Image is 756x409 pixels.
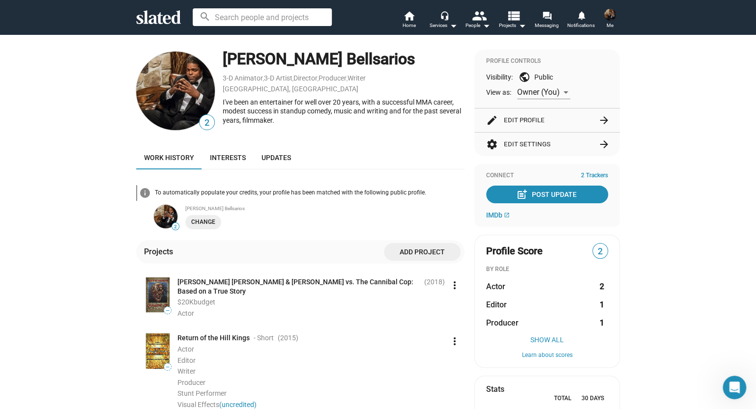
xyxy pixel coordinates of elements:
[472,8,486,23] mat-icon: people
[223,85,358,93] a: [GEOGRAPHIC_DATA], [GEOGRAPHIC_DATA]
[449,335,461,347] mat-icon: more_vert
[146,333,170,368] img: Poster: Return of the Hill Kings
[578,395,608,403] div: 30 Days
[139,187,151,199] mat-icon: info
[486,384,504,394] mat-card-title: Stats
[486,71,608,83] div: Visibility: Public
[504,212,510,218] mat-icon: open_in_new
[593,245,608,258] span: 2
[193,8,332,26] input: Search people and projects
[598,114,610,126] mat-icon: arrow_forward
[318,76,319,82] span: ,
[567,20,595,31] span: Notifications
[486,88,511,97] span: View as:
[347,76,348,82] span: ,
[293,74,318,82] a: Director
[516,189,528,200] mat-icon: post_add
[177,298,194,306] span: $20K
[576,10,585,20] mat-icon: notifications
[177,389,227,397] span: Stunt Performer
[486,266,608,273] div: BY ROLE
[598,7,622,32] button: Lamont BellsariosMe
[177,333,250,343] span: Return of the Hill Kings
[177,345,194,353] span: Actor
[136,146,202,169] a: Work history
[424,277,445,287] span: (2018 )
[194,298,215,306] span: budget
[177,379,205,386] span: Producer
[146,277,170,312] img: Poster: Dick Johnson & Tommygun vs. The Cannibal Cop: Based on a True Story
[392,243,453,261] span: Add project
[465,20,490,31] div: People
[519,71,530,83] mat-icon: public
[461,10,495,31] button: People
[202,146,254,169] a: Interests
[440,11,449,20] mat-icon: headset_mic
[177,277,420,296] span: [PERSON_NAME] [PERSON_NAME] & [PERSON_NAME] vs. The Cannibal Cop: Based on a True Story
[486,114,498,126] mat-icon: edit
[517,87,560,97] span: Owner (You)
[600,300,604,310] strong: 1
[506,8,521,23] mat-icon: view_list
[486,172,608,180] div: Connect
[547,395,578,403] div: Total
[480,20,492,31] mat-icon: arrow_drop_down
[254,146,299,169] a: Updates
[486,138,498,150] mat-icon: settings
[292,76,293,82] span: ,
[223,98,465,125] div: I've been an entertainer for well over 20 years, with a successful MMA career, modest success in ...
[172,224,179,230] span: 2
[392,10,426,31] a: Home
[384,243,461,261] button: Add project
[486,352,608,359] button: Learn about scores
[723,376,746,399] iframe: Intercom live chat
[177,309,194,317] span: Actor
[263,76,264,82] span: ,
[486,318,519,328] span: Producer
[136,52,215,130] img: Lamont Bellsarios
[486,133,608,156] button: Edit Settings
[518,186,577,203] div: Post Update
[486,57,608,65] div: Profile Controls
[403,20,416,31] span: Home
[219,401,257,409] a: (uncredited)
[535,20,559,31] span: Messaging
[164,308,171,313] span: —
[598,138,610,150] mat-icon: arrow_forward
[564,10,598,31] a: Notifications
[542,11,551,20] mat-icon: forum
[486,109,608,132] button: Edit Profile
[144,154,194,162] span: Work history
[581,172,608,180] span: 2 Trackers
[486,281,505,292] span: Actor
[200,116,214,130] span: 2
[185,206,465,211] div: [PERSON_NAME] Bellsarios
[604,9,616,21] img: Lamont Bellsarios
[486,245,543,258] span: Profile Score
[177,401,257,409] span: Visual Effects
[486,336,608,344] button: Show All
[177,356,196,364] span: Editor
[486,186,608,203] button: Post Update
[223,49,465,70] div: [PERSON_NAME] Bellsarios
[144,246,177,257] div: Projects
[529,10,564,31] a: Messaging
[155,189,465,197] div: To automatically populate your credits, your profile has been matched with the following public p...
[348,74,366,82] a: Writer
[486,211,510,219] a: IMDb
[278,333,298,343] span: (2015 )
[486,300,507,310] span: Editor
[210,154,246,162] span: Interests
[223,74,263,82] a: 3-D Animator
[430,20,457,31] div: Services
[177,367,196,375] span: Writer
[264,74,292,82] a: 3-D Artist
[495,10,529,31] button: Projects
[185,215,221,229] button: Change
[486,211,502,219] span: IMDb
[600,281,604,292] strong: 2
[164,364,171,370] span: —
[154,205,177,228] img: undefined
[262,154,291,162] span: Updates
[191,217,215,227] span: Change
